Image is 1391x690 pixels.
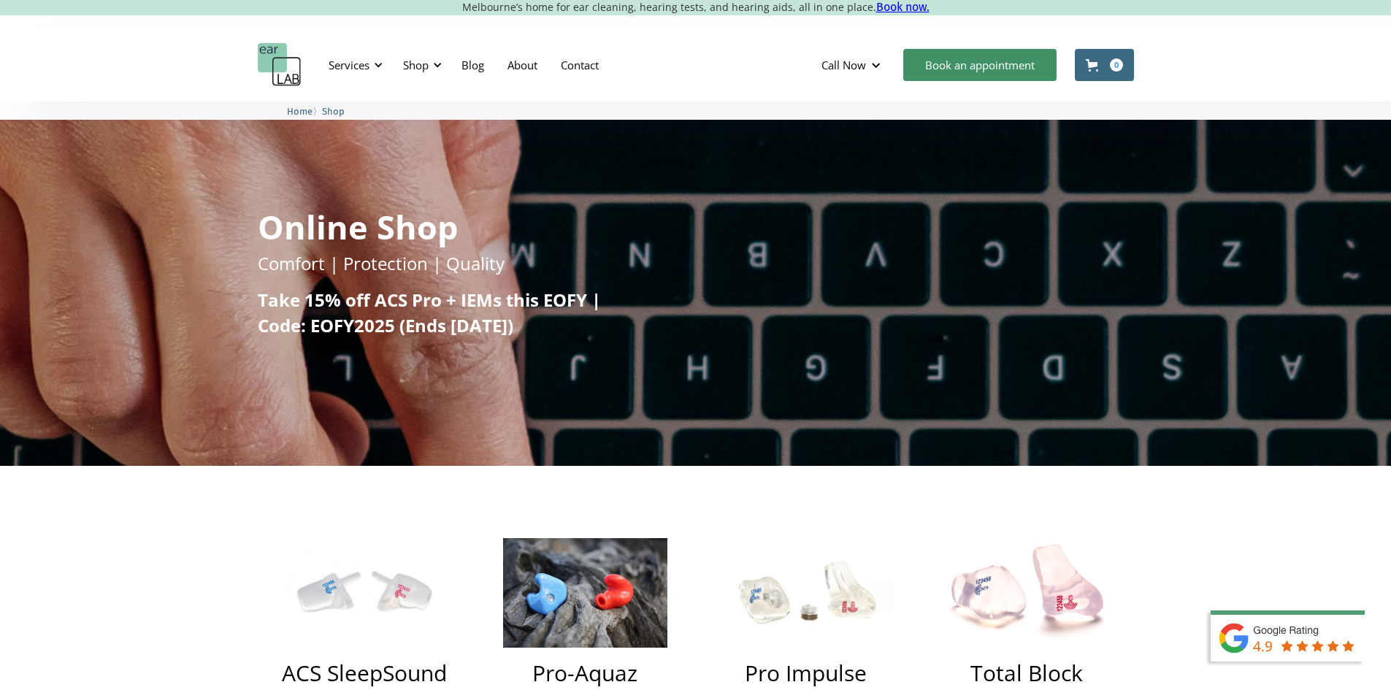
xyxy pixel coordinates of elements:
div: 0 [1110,58,1123,72]
a: Blog [450,44,496,86]
div: Services [320,43,387,87]
span: Shop [322,106,345,117]
h2: Pro-Aquaz [532,662,637,684]
div: Shop [403,58,429,72]
h2: Total Block [970,662,1083,684]
a: Shop [322,104,345,118]
img: Pro Impulse [719,538,894,648]
img: ACS SleepSound [286,538,443,648]
a: About [496,44,549,86]
span: Home [287,106,313,117]
div: Call Now [821,58,866,72]
img: Total Block [944,538,1110,648]
img: Pro-Aquaz [503,538,667,648]
li: 〉 [287,104,322,119]
a: Book an appointment [903,49,1057,81]
a: Contact [549,44,610,86]
div: Shop [394,43,446,87]
a: Home [287,104,313,118]
h1: Online Shop [258,210,458,243]
strong: Take 15% off ACS Pro + IEMs this EOFY | Code: EOFY2025 (Ends [DATE]) [258,288,601,337]
a: Open cart [1075,49,1134,81]
div: Call Now [810,43,896,87]
h2: ACS SleepSound [282,662,447,684]
a: home [258,43,302,87]
h2: Pro Impulse [745,662,867,684]
p: Comfort | Protection | Quality [258,250,505,276]
div: Services [329,58,369,72]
